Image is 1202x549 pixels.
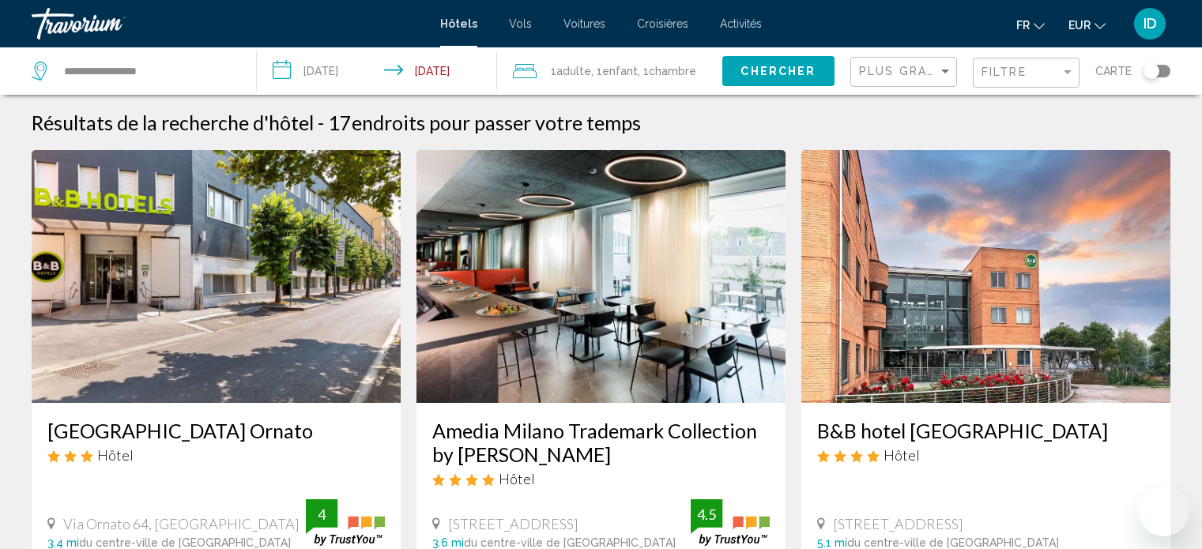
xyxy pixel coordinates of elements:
span: Chercher [740,66,816,78]
div: 3 star Hotel [47,446,385,464]
span: Adulte [556,65,591,77]
span: Hôtel [499,470,535,487]
span: endroits pour passer votre temps [352,111,641,134]
button: Chercher [722,56,835,85]
img: trustyou-badge.svg [306,499,385,546]
img: trustyou-badge.svg [691,499,770,546]
button: Filter [973,57,1080,89]
span: du centre-ville de [GEOGRAPHIC_DATA] [464,536,676,549]
span: Hôtel [97,446,134,464]
span: du centre-ville de [GEOGRAPHIC_DATA] [79,536,291,549]
button: Toggle map [1132,64,1170,78]
iframe: Bouton de lancement de la fenêtre de messagerie [1139,486,1189,536]
div: 4.5 [691,505,722,524]
span: Hôtel [884,446,920,464]
a: Voitures [563,17,605,30]
a: Hôtels [440,17,477,30]
button: Check-in date: Oct 21, 2025 Check-out date: Oct 24, 2025 [257,47,498,95]
a: Travorium [32,8,424,39]
span: , 1 [638,60,696,82]
span: Carte [1095,60,1132,82]
span: du centre-ville de [GEOGRAPHIC_DATA] [847,536,1059,549]
span: [STREET_ADDRESS] [833,515,963,532]
button: Change currency [1068,13,1106,36]
span: Filtre [982,66,1027,78]
img: Hotel image [32,150,401,403]
span: - [318,111,324,134]
a: Croisières [637,17,688,30]
img: Hotel image [416,150,786,403]
span: Chambre [649,65,696,77]
span: 3.6 mi [432,536,464,549]
span: 1 [551,60,591,82]
div: 4 star Hotel [432,470,770,487]
span: [STREET_ADDRESS] [448,515,578,532]
a: Activités [720,17,762,30]
a: Amedia Milano Trademark Collection by [PERSON_NAME] [432,419,770,466]
mat-select: Sort by [859,66,952,79]
h2: 17 [328,111,641,134]
span: Enfant [602,65,638,77]
img: Hotel image [801,150,1170,403]
button: Travelers: 1 adult, 1 child [497,47,722,95]
button: User Menu [1129,7,1170,40]
a: Vols [509,17,532,30]
button: Change language [1016,13,1045,36]
span: 3.4 mi [47,536,79,549]
h1: Résultats de la recherche d'hôtel [32,111,314,134]
a: B&B hotel [GEOGRAPHIC_DATA] [817,419,1155,442]
span: ID [1144,16,1157,32]
a: [GEOGRAPHIC_DATA] Ornato [47,419,385,442]
span: fr [1016,19,1030,32]
div: 4 [306,505,337,524]
span: 5.1 mi [817,536,847,549]
span: Via Ornato 64, [GEOGRAPHIC_DATA] [63,515,300,532]
span: Plus grandes économies [859,65,1047,77]
span: , 1 [591,60,638,82]
div: 4 star Hotel [817,446,1155,464]
span: EUR [1068,19,1091,32]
